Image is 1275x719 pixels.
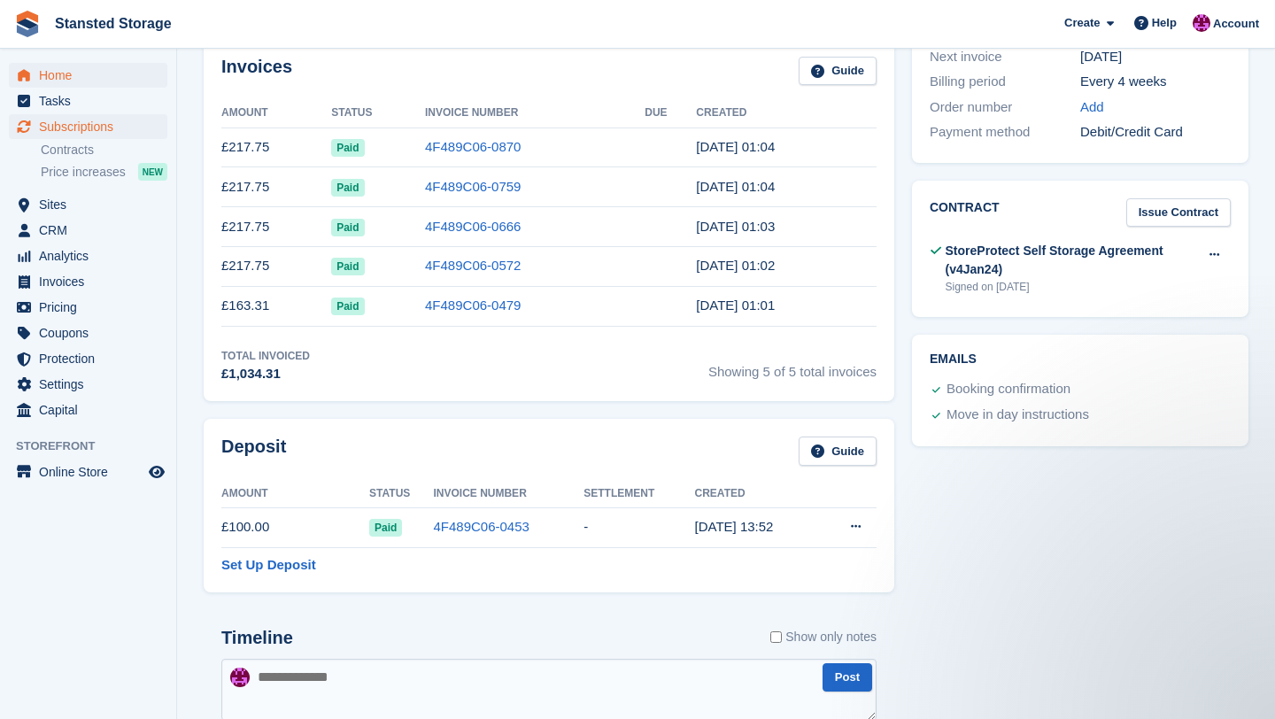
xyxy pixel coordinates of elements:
[946,279,1198,295] div: Signed on [DATE]
[645,99,696,128] th: Due
[433,519,529,534] a: 4F489C06-0453
[770,628,782,646] input: Show only notes
[39,398,145,422] span: Capital
[9,460,167,484] a: menu
[425,219,521,234] a: 4F489C06-0666
[9,63,167,88] a: menu
[221,207,331,247] td: £217.75
[947,379,1070,400] div: Booking confirmation
[9,346,167,371] a: menu
[39,63,145,88] span: Home
[930,47,1080,67] div: Next invoice
[1080,122,1231,143] div: Debit/Credit Card
[39,460,145,484] span: Online Store
[695,480,818,508] th: Created
[425,258,521,273] a: 4F489C06-0572
[696,139,775,154] time: 2025-08-19 00:04:59 UTC
[425,298,521,313] a: 4F489C06-0479
[9,218,167,243] a: menu
[221,286,331,326] td: £163.31
[331,298,364,315] span: Paid
[696,298,775,313] time: 2025-04-29 00:01:01 UTC
[9,295,167,320] a: menu
[221,348,310,364] div: Total Invoiced
[138,163,167,181] div: NEW
[1193,14,1210,32] img: Jonathan Crick
[696,99,877,128] th: Created
[9,372,167,397] a: menu
[16,437,176,455] span: Storefront
[221,437,286,466] h2: Deposit
[425,179,521,194] a: 4F489C06-0759
[221,167,331,207] td: £217.75
[221,480,369,508] th: Amount
[221,99,331,128] th: Amount
[146,461,167,483] a: Preview store
[946,242,1198,279] div: StoreProtect Self Storage Agreement (v4Jan24)
[930,122,1080,143] div: Payment method
[1126,198,1231,228] a: Issue Contract
[221,628,293,648] h2: Timeline
[1152,14,1177,32] span: Help
[930,97,1080,118] div: Order number
[583,507,694,547] td: -
[947,405,1089,426] div: Move in day instructions
[9,398,167,422] a: menu
[1080,97,1104,118] a: Add
[696,219,775,234] time: 2025-06-24 00:03:33 UTC
[230,668,250,687] img: Jonathan Crick
[696,179,775,194] time: 2025-07-22 00:04:51 UTC
[1080,72,1231,92] div: Every 4 weeks
[39,372,145,397] span: Settings
[39,321,145,345] span: Coupons
[221,507,369,547] td: £100.00
[221,555,316,576] a: Set Up Deposit
[9,244,167,268] a: menu
[39,192,145,217] span: Sites
[1064,14,1100,32] span: Create
[39,114,145,139] span: Subscriptions
[369,519,402,537] span: Paid
[331,219,364,236] span: Paid
[221,128,331,167] td: £217.75
[41,164,126,181] span: Price increases
[9,192,167,217] a: menu
[425,99,645,128] th: Invoice Number
[9,269,167,294] a: menu
[930,198,1000,228] h2: Contract
[823,663,872,692] button: Post
[708,348,877,384] span: Showing 5 of 5 total invoices
[39,295,145,320] span: Pricing
[695,519,774,534] time: 2025-04-21 12:52:43 UTC
[331,139,364,157] span: Paid
[930,72,1080,92] div: Billing period
[433,480,583,508] th: Invoice Number
[221,246,331,286] td: £217.75
[425,139,521,154] a: 4F489C06-0870
[221,364,310,384] div: £1,034.31
[1080,47,1231,67] div: [DATE]
[221,57,292,86] h2: Invoices
[331,179,364,197] span: Paid
[770,628,877,646] label: Show only notes
[39,89,145,113] span: Tasks
[9,321,167,345] a: menu
[799,437,877,466] a: Guide
[331,99,425,128] th: Status
[9,114,167,139] a: menu
[39,269,145,294] span: Invoices
[9,89,167,113] a: menu
[799,57,877,86] a: Guide
[39,346,145,371] span: Protection
[1213,15,1259,33] span: Account
[14,11,41,37] img: stora-icon-8386f47178a22dfd0bd8f6a31ec36ba5ce8667c1dd55bd0f319d3a0aa187defe.svg
[583,480,694,508] th: Settlement
[696,258,775,273] time: 2025-05-27 00:02:05 UTC
[48,9,179,38] a: Stansted Storage
[39,244,145,268] span: Analytics
[41,142,167,158] a: Contracts
[39,218,145,243] span: CRM
[41,162,167,182] a: Price increases NEW
[930,352,1231,367] h2: Emails
[331,258,364,275] span: Paid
